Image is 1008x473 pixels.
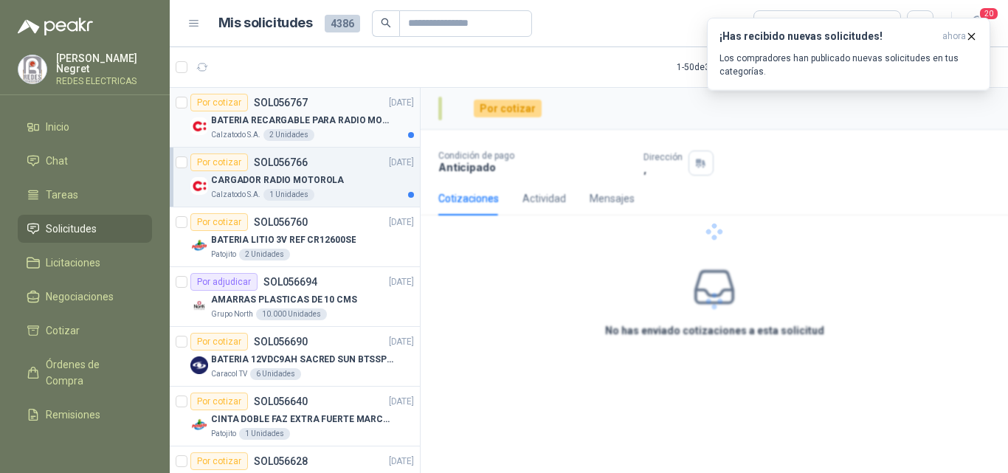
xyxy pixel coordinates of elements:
[263,189,314,201] div: 1 Unidades
[190,356,208,374] img: Company Logo
[964,10,990,37] button: 20
[190,213,248,231] div: Por cotizar
[18,401,152,429] a: Remisiones
[170,267,420,327] a: Por adjudicarSOL056694[DATE] Company LogoAMARRAS PLASTICAS DE 10 CMSGrupo North10.000 Unidades
[170,327,420,387] a: Por cotizarSOL056690[DATE] Company LogoBATERIA 12VDC9AH SACRED SUN BTSSP12-9HRCaracol TV6 Unidades
[211,233,356,247] p: BATERIA LITIO 3V REF CR12600SE
[211,368,247,380] p: Caracol TV
[46,187,78,203] span: Tareas
[389,156,414,170] p: [DATE]
[18,283,152,311] a: Negociaciones
[254,97,308,108] p: SOL056767
[46,356,138,389] span: Órdenes de Compra
[56,53,152,74] p: [PERSON_NAME] Negret
[46,289,114,305] span: Negociaciones
[190,237,208,255] img: Company Logo
[170,88,420,148] a: Por cotizarSOL056767[DATE] Company LogoBATERIA RECARGABLE PARA RADIO MOTOROLACalzatodo S.A.2 Unid...
[263,129,314,141] div: 2 Unidades
[46,153,68,169] span: Chat
[18,435,152,463] a: Configuración
[218,13,313,34] h1: Mis solicitudes
[263,277,317,287] p: SOL056694
[254,396,308,407] p: SOL056640
[170,387,420,446] a: Por cotizarSOL056640[DATE] Company LogoCINTA DOBLE FAZ EXTRA FUERTE MARCA:3MPatojito1 Unidades
[211,353,395,367] p: BATERIA 12VDC9AH SACRED SUN BTSSP12-9HR
[211,114,395,128] p: BATERIA RECARGABLE PARA RADIO MOTOROLA
[211,412,395,427] p: CINTA DOBLE FAZ EXTRA FUERTE MARCA:3M
[190,117,208,135] img: Company Logo
[389,275,414,289] p: [DATE]
[389,335,414,349] p: [DATE]
[211,129,260,141] p: Calzatodo S.A.
[190,333,248,351] div: Por cotizar
[254,336,308,347] p: SOL056690
[763,15,794,32] div: Todas
[18,18,93,35] img: Logo peakr
[46,221,97,237] span: Solicitudes
[211,308,253,320] p: Grupo North
[707,18,990,91] button: ¡Has recibido nuevas solicitudes!ahora Los compradores han publicado nuevas solicitudes en tus ca...
[211,249,236,260] p: Patojito
[190,393,248,410] div: Por cotizar
[254,456,308,466] p: SOL056628
[18,351,152,395] a: Órdenes de Compra
[719,52,978,78] p: Los compradores han publicado nuevas solicitudes en tus categorías.
[254,217,308,227] p: SOL056760
[190,153,248,171] div: Por cotizar
[719,30,936,43] h3: ¡Has recibido nuevas solicitudes!
[389,96,414,110] p: [DATE]
[211,189,260,201] p: Calzatodo S.A.
[211,173,344,187] p: CARGADOR RADIO MOTOROLA
[170,148,420,207] a: Por cotizarSOL056766[DATE] Company LogoCARGADOR RADIO MOTOROLACalzatodo S.A.1 Unidades
[190,297,208,314] img: Company Logo
[325,15,360,32] span: 4386
[18,55,46,83] img: Company Logo
[190,94,248,111] div: Por cotizar
[978,7,999,21] span: 20
[190,273,258,291] div: Por adjudicar
[211,428,236,440] p: Patojito
[18,181,152,209] a: Tareas
[170,207,420,267] a: Por cotizarSOL056760[DATE] Company LogoBATERIA LITIO 3V REF CR12600SEPatojito2 Unidades
[256,308,327,320] div: 10.000 Unidades
[677,55,773,79] div: 1 - 50 de 3711
[18,147,152,175] a: Chat
[46,119,69,135] span: Inicio
[18,215,152,243] a: Solicitudes
[239,249,290,260] div: 2 Unidades
[190,416,208,434] img: Company Logo
[190,452,248,470] div: Por cotizar
[18,317,152,345] a: Cotizar
[389,215,414,229] p: [DATE]
[46,255,100,271] span: Licitaciones
[56,77,152,86] p: REDES ELECTRICAS
[239,428,290,440] div: 1 Unidades
[18,249,152,277] a: Licitaciones
[389,395,414,409] p: [DATE]
[381,18,391,28] span: search
[942,30,966,43] span: ahora
[46,322,80,339] span: Cotizar
[18,113,152,141] a: Inicio
[46,407,100,423] span: Remisiones
[389,455,414,469] p: [DATE]
[254,157,308,168] p: SOL056766
[250,368,301,380] div: 6 Unidades
[190,177,208,195] img: Company Logo
[211,293,357,307] p: AMARRAS PLASTICAS DE 10 CMS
